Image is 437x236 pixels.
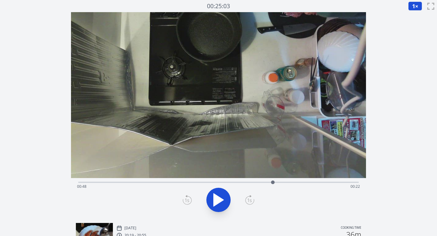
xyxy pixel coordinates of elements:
a: 00:25:03 [207,2,230,11]
p: [DATE] [124,226,136,231]
p: Cooking time [341,225,361,231]
button: 1× [408,2,422,11]
span: 00:22 [351,184,360,189]
span: 1 [412,2,415,10]
span: 00:48 [77,184,86,189]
